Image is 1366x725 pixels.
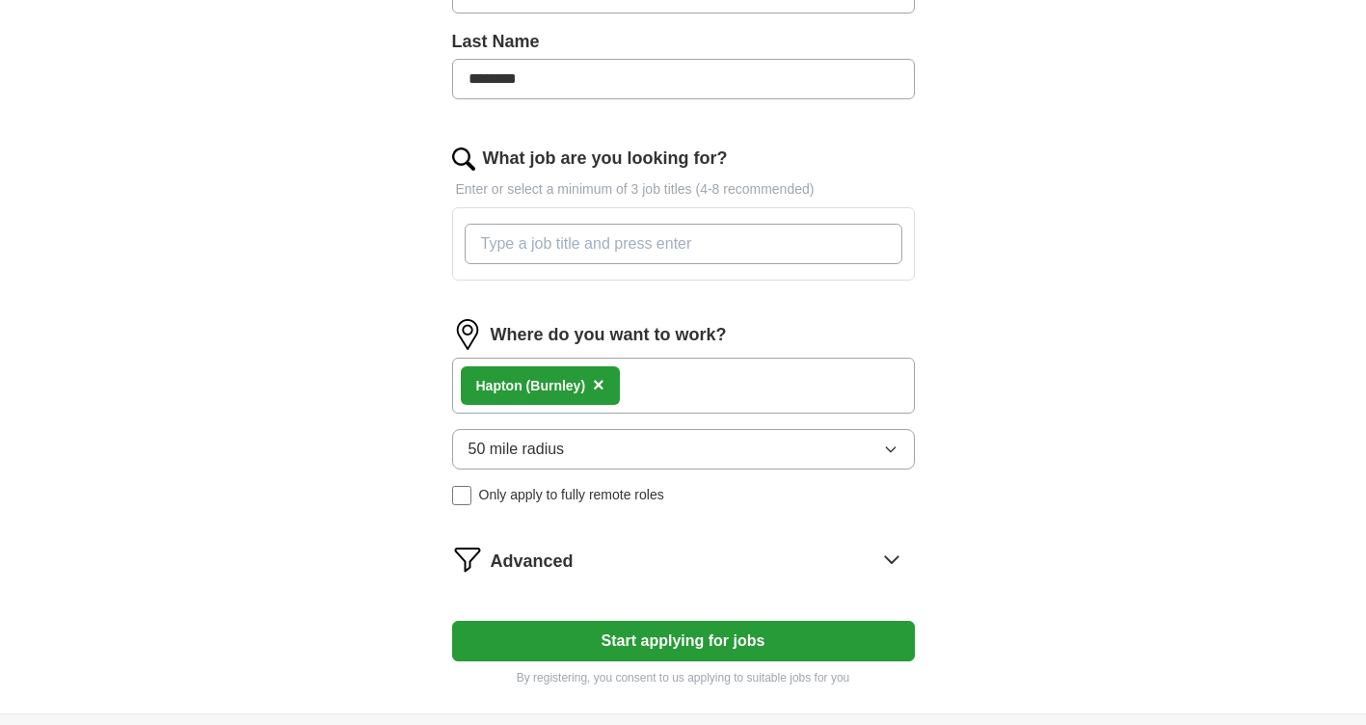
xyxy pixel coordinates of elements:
[452,179,915,200] p: Enter or select a minimum of 3 job titles (4-8 recommended)
[476,378,522,393] strong: Hapton
[479,485,664,505] span: Only apply to fully remote roles
[452,148,475,171] img: search.png
[465,224,902,264] input: Type a job title and press enter
[452,29,915,55] label: Last Name
[491,549,574,575] span: Advanced
[483,146,728,172] label: What job are you looking for?
[452,486,471,505] input: Only apply to fully remote roles
[593,374,604,395] span: ×
[469,438,565,461] span: 50 mile radius
[491,322,727,348] label: Where do you want to work?
[593,371,604,400] button: ×
[452,429,915,470] button: 50 mile radius
[452,621,915,661] button: Start applying for jobs
[452,669,915,686] p: By registering, you consent to us applying to suitable jobs for you
[526,378,585,393] span: (Burnley)
[452,544,483,575] img: filter
[452,319,483,350] img: location.png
